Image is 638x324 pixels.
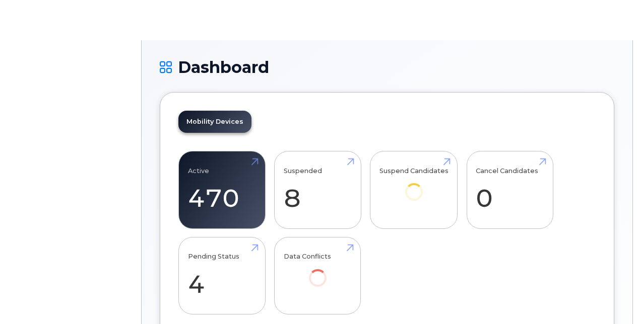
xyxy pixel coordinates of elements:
h1: Dashboard [160,58,614,76]
a: Active 470 [188,157,256,223]
a: Suspended 8 [284,157,352,223]
a: Data Conflicts [284,242,352,300]
a: Pending Status 4 [188,242,256,309]
a: Suspend Candidates [379,157,449,215]
a: Mobility Devices [178,111,251,133]
a: Cancel Candidates 0 [476,157,544,223]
